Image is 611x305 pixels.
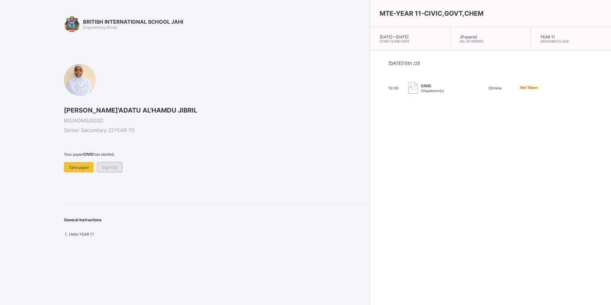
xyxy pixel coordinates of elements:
span: [PERSON_NAME]'ADATU AL'HAMDU JIBRIL [64,106,367,114]
span: 2 Paper(s) [460,35,477,39]
span: Hello YEAR 11 [69,232,94,237]
span: YEAR 11 [540,35,555,39]
span: Sign Out [102,165,117,170]
span: Your paper has started. [64,152,367,157]
b: CIVIC [83,152,94,157]
span: Take paper [69,165,89,170]
span: [DATE] — [DATE] [380,35,408,39]
span: BRITISH INTERNATIONAL SCHOOL JAHI [83,19,183,25]
span: CIVIC [421,83,444,88]
span: No. of Papers [460,39,521,43]
span: 30 mins [488,86,502,90]
span: Senior Secondary 2 ( YEAR 11 ) [64,127,367,133]
span: Not Taken [520,85,538,90]
span: BIS/ADMS/0032 [64,117,367,124]
img: take_paper.cd97e1aca70de81545fe8e300f84619e.svg [408,82,418,94]
span: 20 question(s) [421,89,444,93]
span: [DATE] 15th /25 [388,60,420,66]
span: Assigned Class [540,39,601,43]
span: Start & End Date [380,39,440,43]
span: 10:30 [388,86,399,90]
span: General Instructions [64,217,102,222]
span: MTE-YEAR 11-CIVIC,GOVT,CHEM [380,10,483,17]
span: Empowering Minds [83,25,117,30]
